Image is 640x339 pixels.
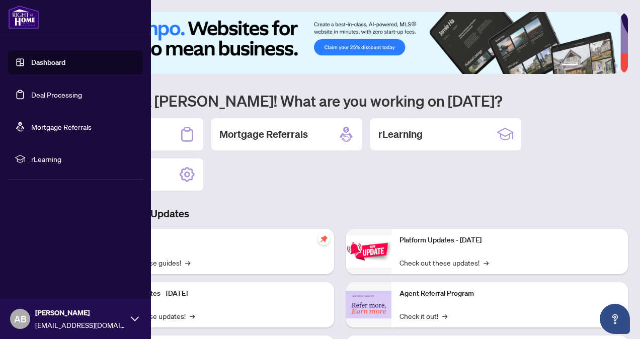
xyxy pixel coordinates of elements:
span: rLearning [31,153,136,164]
button: 4 [598,64,602,68]
h1: Welcome back [PERSON_NAME]! What are you working on [DATE]? [52,91,628,110]
p: Self-Help [106,235,326,246]
span: [EMAIL_ADDRESS][DOMAIN_NAME] [35,319,126,330]
span: → [442,310,447,321]
a: Deal Processing [31,90,82,99]
span: [PERSON_NAME] [35,307,126,318]
a: Dashboard [31,58,65,67]
span: → [190,310,195,321]
img: logo [8,5,39,29]
img: Agent Referral Program [346,291,391,318]
h3: Brokerage & Industry Updates [52,207,628,221]
span: AB [14,312,27,326]
a: Check it out!→ [399,310,447,321]
span: → [484,257,489,268]
h2: rLearning [378,127,423,141]
button: 6 [614,64,618,68]
a: Check out these updates!→ [399,257,489,268]
button: Open asap [600,304,630,334]
p: Platform Updates - [DATE] [106,288,326,299]
a: Mortgage Referrals [31,122,92,131]
button: 1 [562,64,578,68]
img: Slide 0 [52,12,620,74]
span: → [185,257,190,268]
button: 3 [590,64,594,68]
p: Agent Referral Program [399,288,620,299]
img: Platform Updates - June 23, 2025 [346,235,391,267]
button: 2 [582,64,586,68]
span: pushpin [318,233,330,245]
p: Platform Updates - [DATE] [399,235,620,246]
button: 5 [606,64,610,68]
h2: Mortgage Referrals [219,127,308,141]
